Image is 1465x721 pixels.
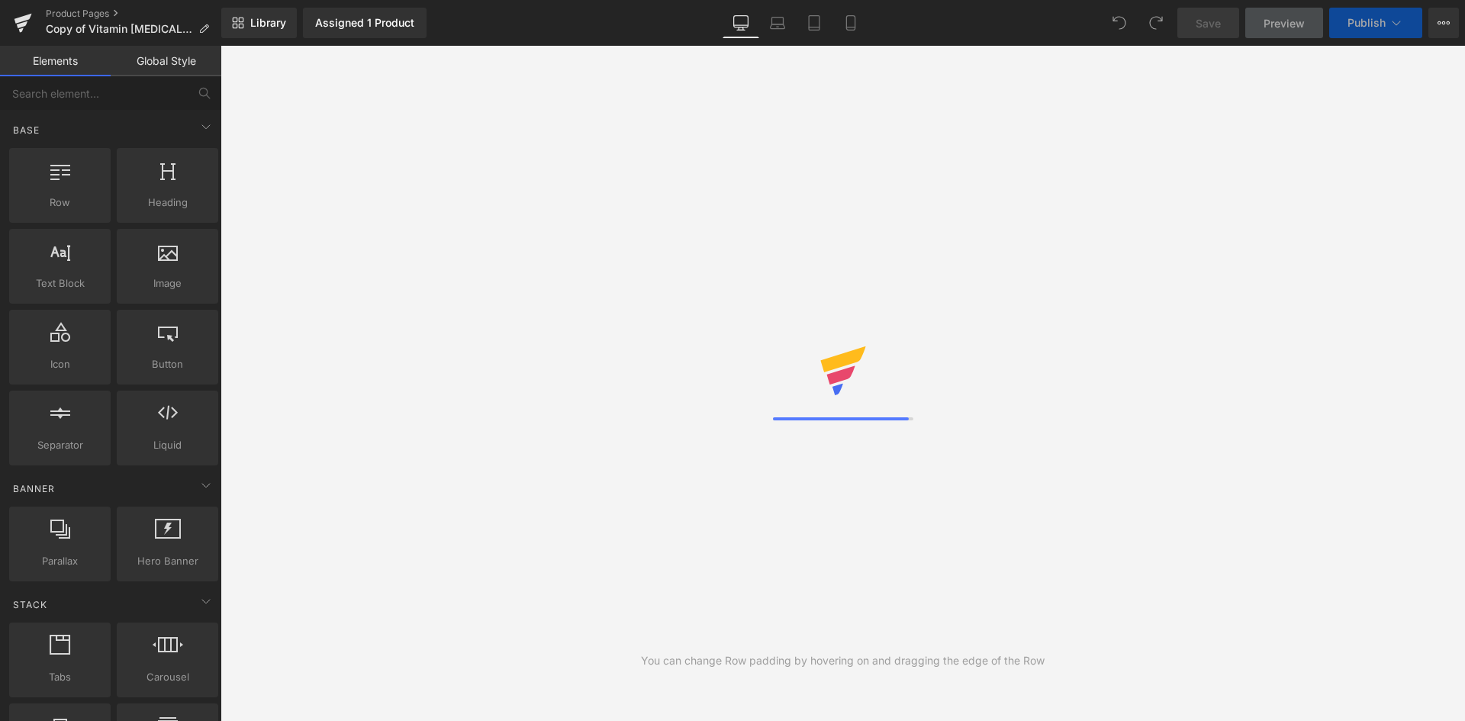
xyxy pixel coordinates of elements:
a: Tablet [796,8,832,38]
span: Banner [11,481,56,496]
span: Publish [1347,17,1386,29]
div: You can change Row padding by hovering on and dragging the edge of the Row [641,652,1045,669]
span: Save [1196,15,1221,31]
span: Tabs [14,669,106,685]
a: Desktop [723,8,759,38]
div: Assigned 1 Product [315,17,414,29]
a: Laptop [759,8,796,38]
span: Copy of Vitamin [MEDICAL_DATA]- Testing Subscriptions [46,23,192,35]
span: Base [11,123,41,137]
a: Product Pages [46,8,221,20]
span: Parallax [14,553,106,569]
a: New Library [221,8,297,38]
a: Global Style [111,46,221,76]
span: Row [14,195,106,211]
span: Image [121,275,214,291]
button: Undo [1104,8,1135,38]
button: More [1428,8,1459,38]
button: Redo [1141,8,1171,38]
span: Liquid [121,437,214,453]
span: Library [250,16,286,30]
span: Text Block [14,275,106,291]
span: Hero Banner [121,553,214,569]
span: Preview [1264,15,1305,31]
span: Stack [11,597,49,612]
span: Button [121,356,214,372]
a: Preview [1245,8,1323,38]
a: Mobile [832,8,869,38]
span: Carousel [121,669,214,685]
span: Icon [14,356,106,372]
span: Separator [14,437,106,453]
button: Publish [1329,8,1422,38]
span: Heading [121,195,214,211]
